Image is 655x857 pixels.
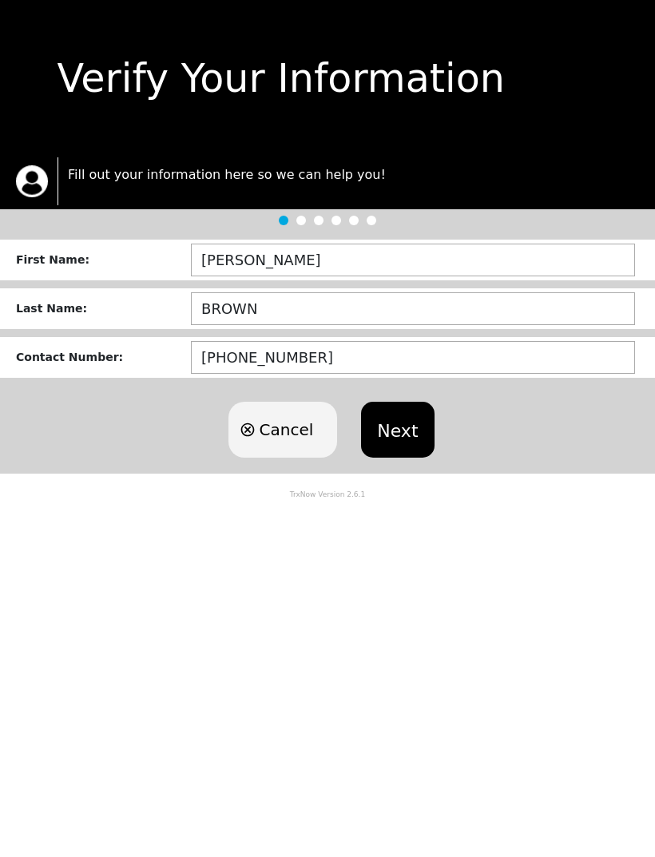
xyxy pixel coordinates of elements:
[259,418,313,442] span: Cancel
[191,244,635,276] input: ex: JOHN
[191,292,635,325] input: ex: DOE
[16,252,191,268] div: First Name :
[16,165,48,197] img: trx now logo
[228,402,337,458] button: Cancel
[16,349,191,366] div: Contact Number :
[361,402,434,458] button: Next
[191,341,635,374] input: (123) 456-7890
[68,165,639,184] p: Fill out your information here so we can help you!
[13,50,641,109] div: Verify Your Information
[16,300,191,317] div: Last Name :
